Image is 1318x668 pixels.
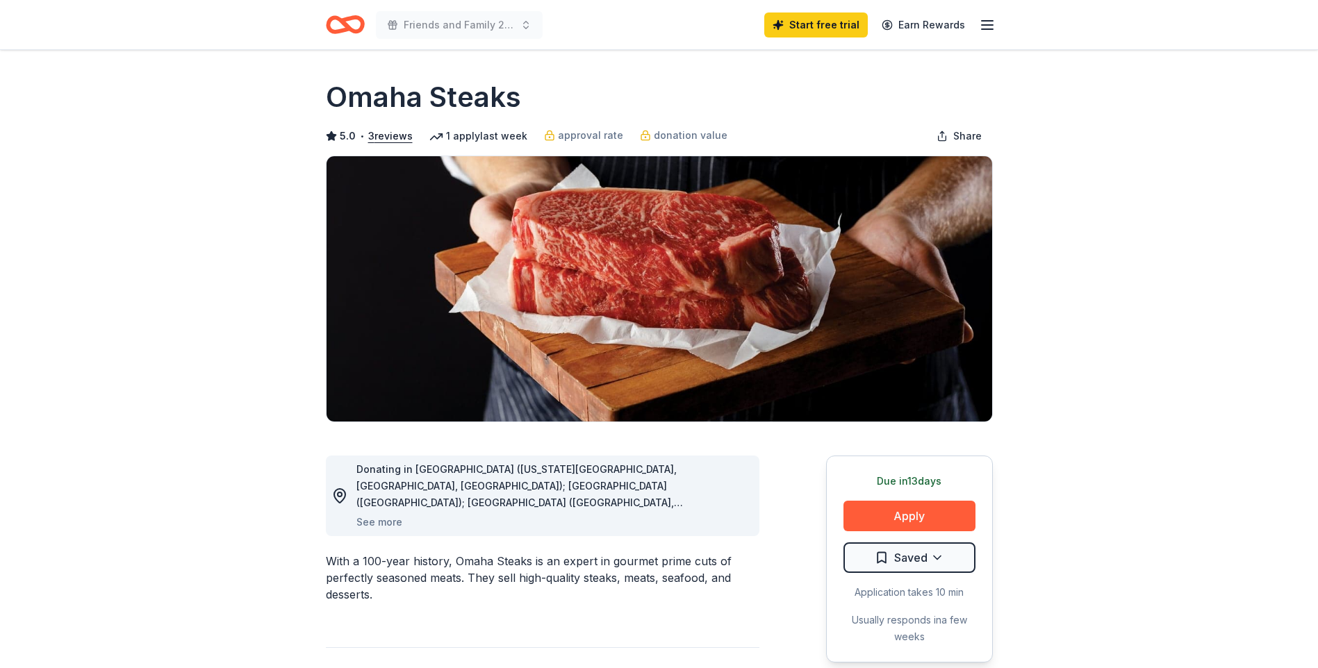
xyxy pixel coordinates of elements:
[376,11,543,39] button: Friends and Family 2025 Holiday Celebration
[326,553,759,603] div: With a 100-year history, Omaha Steaks is an expert in gourmet prime cuts of perfectly seasoned me...
[326,8,365,41] a: Home
[544,127,623,144] a: approval rate
[843,584,975,601] div: Application takes 10 min
[843,473,975,490] div: Due in 13 days
[953,128,982,144] span: Share
[640,127,727,144] a: donation value
[340,128,356,144] span: 5.0
[356,514,402,531] button: See more
[654,127,727,144] span: donation value
[843,501,975,531] button: Apply
[764,12,868,37] a: Start free trial
[925,122,993,150] button: Share
[558,127,623,144] span: approval rate
[429,128,527,144] div: 1 apply last week
[327,156,992,421] img: Image for Omaha Steaks
[326,78,521,117] h1: Omaha Steaks
[368,128,413,144] button: 3reviews
[404,17,515,33] span: Friends and Family 2025 Holiday Celebration
[894,549,928,567] span: Saved
[359,131,364,142] span: •
[843,612,975,645] div: Usually responds in a few weeks
[843,542,975,573] button: Saved
[873,12,973,37] a: Earn Rewards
